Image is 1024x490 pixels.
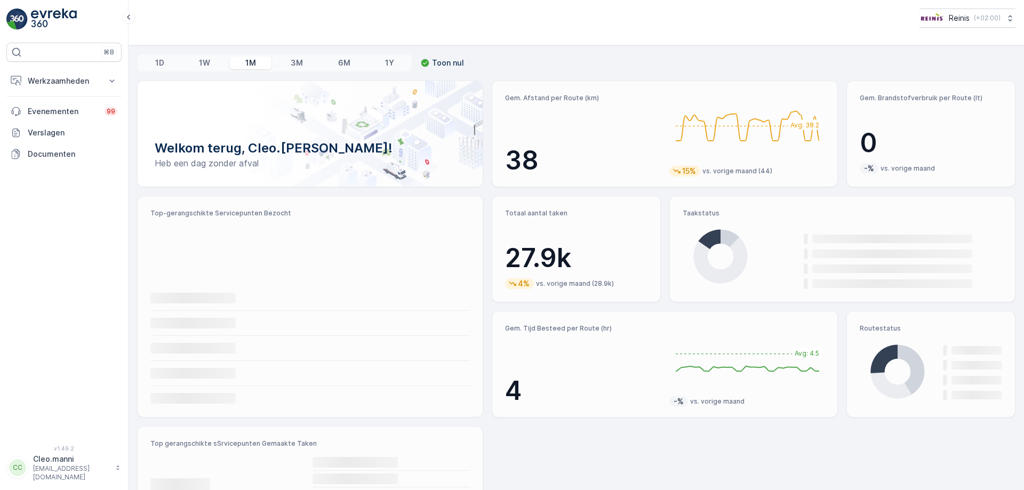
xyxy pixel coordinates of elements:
[155,140,466,157] p: Welkom terug, Cleo.[PERSON_NAME]!
[28,127,117,138] p: Verslagen
[673,396,685,407] p: -%
[150,209,470,218] p: Top-gerangschikte Servicepunten Bezocht
[33,454,110,464] p: Cleo.manni
[505,242,647,274] p: 27.9k
[881,164,935,173] p: vs. vorige maand
[505,375,661,407] p: 4
[863,163,875,174] p: -%
[690,397,745,406] p: vs. vorige maand
[505,209,647,218] p: Totaal aantal taken
[860,127,1002,159] p: 0
[683,209,1002,218] p: Taakstatus
[6,122,122,143] a: Verslagen
[919,12,945,24] img: Reinis-Logo-Vrijstaand_Tekengebied-1-copy2_aBO4n7j.png
[6,143,122,165] a: Documenten
[33,464,110,481] p: [EMAIL_ADDRESS][DOMAIN_NAME]
[291,58,303,68] p: 3M
[6,101,122,122] a: Evenementen99
[107,107,115,116] p: 99
[155,157,466,170] p: Heb een dag zonder afval
[949,13,970,23] p: Reinis
[681,166,697,176] p: 15%
[245,58,256,68] p: 1M
[150,439,470,448] p: Top gerangschikte sSrvicepunten Gemaakte Taken
[6,9,28,30] img: logo
[31,9,77,30] img: logo_light-DOdMpM7g.png
[28,76,100,86] p: Werkzaamheden
[385,58,394,68] p: 1Y
[6,454,122,481] button: CCCleo.manni[EMAIL_ADDRESS][DOMAIN_NAME]
[860,94,1002,102] p: Gem. Brandstofverbruik per Route (lt)
[338,58,350,68] p: 6M
[103,48,114,57] p: ⌘B
[702,167,772,175] p: vs. vorige maand (44)
[28,106,98,117] p: Evenementen
[432,58,464,68] p: Toon nul
[505,324,661,333] p: Gem. Tijd Besteed per Route (hr)
[155,58,164,68] p: 1D
[199,58,210,68] p: 1W
[517,278,531,289] p: 4%
[536,279,614,288] p: vs. vorige maand (28.9k)
[6,445,122,452] span: v 1.49.2
[860,324,1002,333] p: Routestatus
[974,14,1001,22] p: ( +02:00 )
[28,149,117,159] p: Documenten
[9,459,26,476] div: CC
[6,70,122,92] button: Werkzaamheden
[919,9,1015,28] button: Reinis(+02:00)
[505,94,661,102] p: Gem. Afstand per Route (km)
[505,144,661,176] p: 38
